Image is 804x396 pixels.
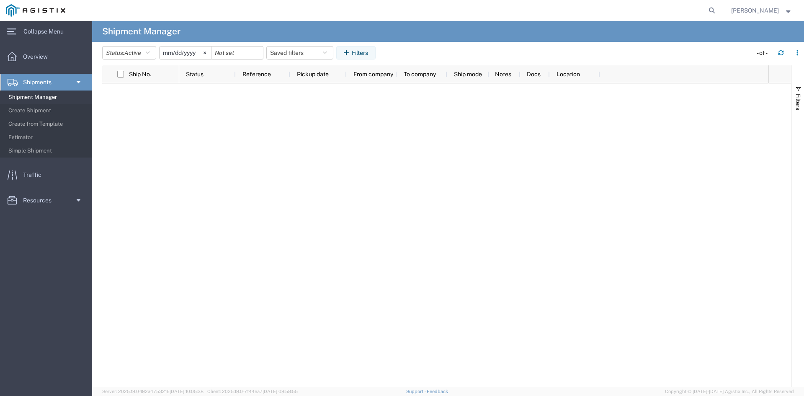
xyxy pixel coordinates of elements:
input: Not set [160,47,211,59]
a: Support [406,389,427,394]
span: Simple Shipment [8,142,86,159]
div: - of - [757,49,771,57]
span: Ship mode [454,71,482,78]
img: logo [6,4,65,17]
span: Reference [242,71,271,78]
span: Shipment Manager [8,89,86,106]
input: Not set [211,47,263,59]
span: Docs [527,71,541,78]
span: Server: 2025.19.0-192a4753216 [102,389,204,394]
span: Pickup date [297,71,329,78]
span: From company [353,71,393,78]
span: Resources [23,192,57,209]
span: Estimator [8,129,86,146]
span: Shipments [23,74,57,91]
span: Create from Template [8,116,86,132]
a: Traffic [0,166,92,183]
span: Filters [795,94,801,110]
span: Create Shipment [8,102,86,119]
span: [DATE] 09:58:55 [263,389,298,394]
button: Status:Active [102,46,156,60]
span: Active [124,49,141,56]
span: [DATE] 10:05:38 [170,389,204,394]
button: [PERSON_NAME] [731,5,793,16]
span: Client: 2025.19.0-7f44ea7 [207,389,298,394]
span: Ship No. [129,71,151,78]
a: Feedback [427,389,448,394]
h4: Shipment Manager [102,21,180,42]
span: Status [186,71,204,78]
span: To company [404,71,436,78]
a: Shipments [0,74,92,91]
button: Saved filters [266,46,333,60]
span: Collapse Menu [23,23,70,40]
span: Notes [495,71,511,78]
a: Resources [0,192,92,209]
span: Copyright © [DATE]-[DATE] Agistix Inc., All Rights Reserved [665,388,794,395]
span: Kathryn Salyers [731,6,779,15]
a: Overview [0,48,92,65]
span: Location [557,71,580,78]
span: Traffic [23,166,47,183]
span: Overview [23,48,54,65]
button: Filters [336,46,376,60]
